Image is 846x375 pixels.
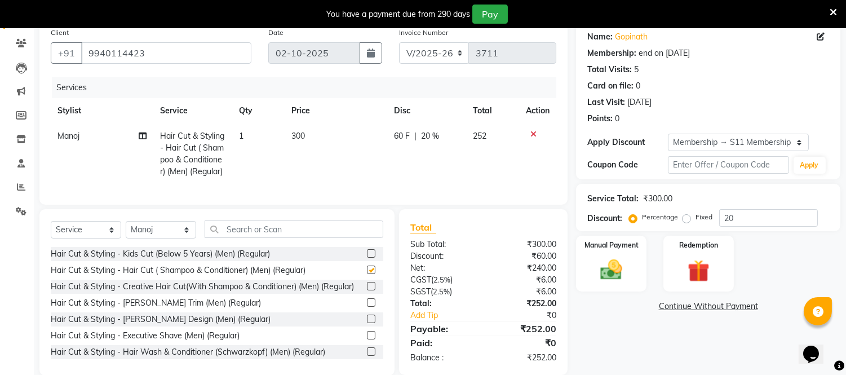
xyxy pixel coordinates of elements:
[587,31,613,43] div: Name:
[587,159,668,171] div: Coupon Code
[433,287,450,296] span: 2.5%
[402,352,484,364] div: Balance :
[615,31,648,43] a: Gopinath
[421,130,439,142] span: 20 %
[794,157,826,174] button: Apply
[587,64,632,76] div: Total Visits:
[81,42,251,64] input: Search by Name/Mobile/Email/Code
[402,262,484,274] div: Net:
[291,131,305,141] span: 300
[402,322,484,336] div: Payable:
[466,98,520,123] th: Total
[232,98,285,123] th: Qty
[57,131,79,141] span: Manoj
[587,193,639,205] div: Service Total:
[627,96,652,108] div: [DATE]
[414,130,417,142] span: |
[668,156,789,174] input: Enter Offer / Coupon Code
[639,47,690,59] div: end on [DATE]
[51,98,153,123] th: Stylist
[410,222,436,233] span: Total
[160,131,224,177] span: Hair Cut & Styling - Hair Cut ( Shampoo & Conditioner) (Men) (Regular)
[285,98,387,123] th: Price
[636,80,640,92] div: 0
[615,113,619,125] div: 0
[52,77,565,98] div: Services
[484,336,565,350] div: ₹0
[268,28,284,38] label: Date
[484,274,565,286] div: ₹6.00
[587,213,622,224] div: Discount:
[587,80,634,92] div: Card on file:
[484,250,565,262] div: ₹60.00
[402,250,484,262] div: Discount:
[634,64,639,76] div: 5
[394,130,410,142] span: 60 F
[410,275,431,285] span: CGST
[402,239,484,250] div: Sub Total:
[51,281,354,293] div: Hair Cut & Styling - Creative Hair Cut(With Shampoo & Conditioner) (Men) (Regular)
[51,330,240,342] div: Hair Cut & Styling - Executive Shave (Men) (Regular)
[484,298,565,310] div: ₹252.00
[51,248,270,260] div: Hair Cut & Styling - Kids Cut (Below 5 Years) (Men) (Regular)
[239,131,243,141] span: 1
[587,136,668,148] div: Apply Discount
[402,336,484,350] div: Paid:
[399,28,448,38] label: Invoice Number
[410,286,431,297] span: SGST
[587,96,625,108] div: Last Visit:
[587,47,636,59] div: Membership:
[578,301,838,312] a: Continue Without Payment
[519,98,556,123] th: Action
[484,322,565,336] div: ₹252.00
[387,98,466,123] th: Disc
[593,257,629,283] img: _cash.svg
[643,193,672,205] div: ₹300.00
[484,286,565,298] div: ₹6.00
[402,298,484,310] div: Total:
[799,330,835,364] iframe: chat widget
[433,275,450,284] span: 2.5%
[51,42,82,64] button: +91
[587,113,613,125] div: Points:
[484,262,565,274] div: ₹240.00
[402,274,484,286] div: ( )
[51,264,305,276] div: Hair Cut & Styling - Hair Cut ( Shampoo & Conditioner) (Men) (Regular)
[326,8,470,20] div: You have a payment due from 290 days
[584,240,639,250] label: Manual Payment
[51,28,69,38] label: Client
[472,5,508,24] button: Pay
[696,212,712,222] label: Fixed
[642,212,678,222] label: Percentage
[679,240,718,250] label: Redemption
[484,352,565,364] div: ₹252.00
[681,257,716,285] img: _gift.svg
[51,314,271,325] div: Hair Cut & Styling - [PERSON_NAME] Design (Men) (Regular)
[484,239,565,250] div: ₹300.00
[153,98,232,123] th: Service
[473,131,486,141] span: 252
[402,310,497,321] a: Add Tip
[497,310,565,321] div: ₹0
[51,297,261,309] div: Hair Cut & Styling - [PERSON_NAME] Trim (Men) (Regular)
[205,220,383,238] input: Search or Scan
[402,286,484,298] div: ( )
[51,346,325,358] div: Hair Cut & Styling - Hair Wash & Conditioner (Schwarzkopf) (Men) (Regular)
